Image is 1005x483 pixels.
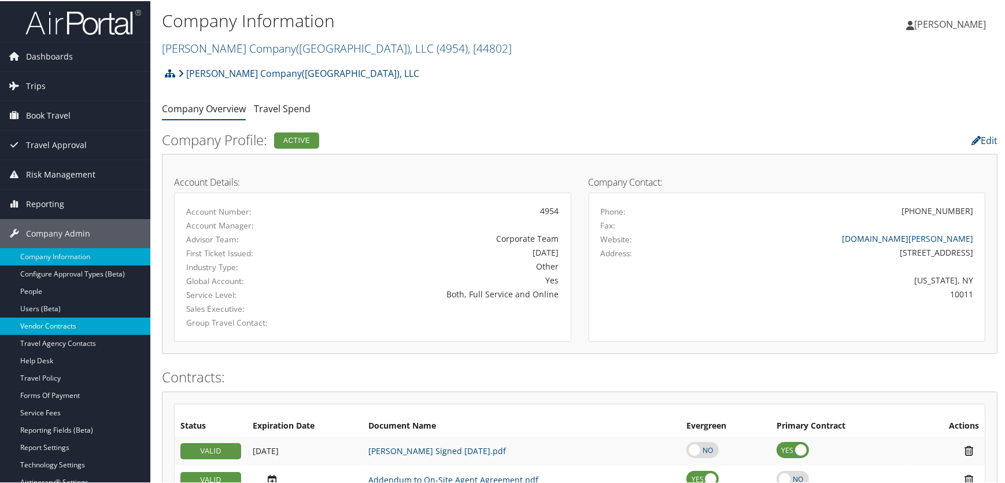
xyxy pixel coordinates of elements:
[316,259,559,271] div: Other
[26,189,64,217] span: Reporting
[437,39,468,55] span: ( 4954 )
[468,39,512,55] span: , [ 44802 ]
[912,415,985,436] th: Actions
[186,219,299,230] label: Account Manager:
[368,444,506,455] a: [PERSON_NAME] Signed [DATE].pdf
[842,232,973,243] a: [DOMAIN_NAME][PERSON_NAME]
[959,444,979,456] i: Remove Contract
[698,245,973,257] div: [STREET_ADDRESS]
[601,205,626,216] label: Phone:
[601,219,616,230] label: Fax:
[254,101,311,114] a: Travel Spend
[186,246,299,258] label: First Ticket Issued:
[253,444,279,455] span: [DATE]
[901,204,973,216] div: [PHONE_NUMBER]
[186,316,299,327] label: Group Travel Contact:
[162,366,997,386] h2: Contracts:
[186,302,299,314] label: Sales Executive:
[186,288,299,300] label: Service Level:
[906,6,997,40] a: [PERSON_NAME]
[698,273,973,285] div: [US_STATE], NY
[175,415,247,436] th: Status
[316,287,559,299] div: Both, Full Service and Online
[316,231,559,244] div: Corporate Team
[26,41,73,70] span: Dashboards
[601,233,633,244] label: Website:
[174,176,571,186] h4: Account Details:
[247,415,363,436] th: Expiration Date
[26,218,90,247] span: Company Admin
[26,159,95,188] span: Risk Management
[253,445,357,455] div: Add/Edit Date
[186,233,299,244] label: Advisor Team:
[914,17,986,30] span: [PERSON_NAME]
[186,205,299,216] label: Account Number:
[316,245,559,257] div: [DATE]
[316,273,559,285] div: Yes
[162,39,512,55] a: [PERSON_NAME] Company([GEOGRAPHIC_DATA]), LLC
[274,131,319,148] div: Active
[25,8,141,35] img: airportal-logo.png
[771,415,912,436] th: Primary Contract
[162,8,719,32] h1: Company Information
[601,246,633,258] label: Address:
[589,176,986,186] h4: Company Contact:
[26,71,46,99] span: Trips
[698,287,973,299] div: 10011
[26,130,87,158] span: Travel Approval
[363,415,681,436] th: Document Name
[162,101,246,114] a: Company Overview
[186,260,299,272] label: Industry Type:
[681,415,771,436] th: Evergreen
[186,274,299,286] label: Global Account:
[162,129,713,149] h2: Company Profile:
[180,442,241,458] div: VALID
[971,133,997,146] a: Edit
[316,204,559,216] div: 4954
[26,100,71,129] span: Book Travel
[178,61,419,84] a: [PERSON_NAME] Company([GEOGRAPHIC_DATA]), LLC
